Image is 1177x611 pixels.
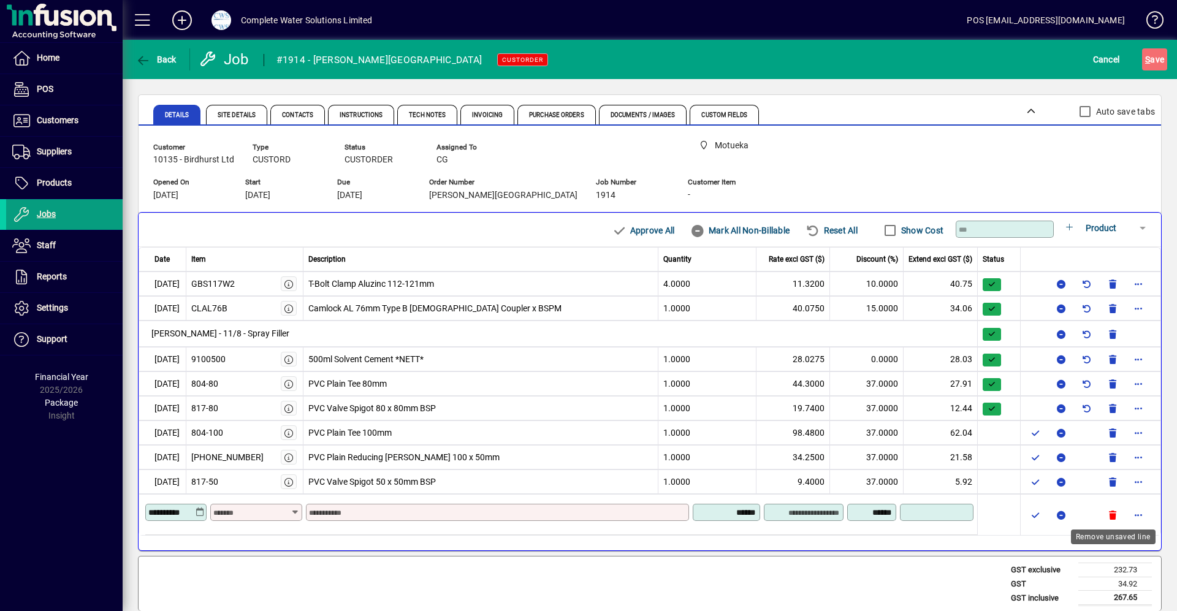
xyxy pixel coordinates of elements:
[685,219,794,241] button: Mark All Non-Billable
[1078,591,1152,605] td: 267.65
[6,293,123,324] a: Settings
[340,112,383,118] span: Instructions
[1129,298,1148,318] button: More options
[6,230,123,261] a: Staff
[856,254,898,265] span: Discount (%)
[658,271,756,296] td: 4.0000
[472,112,503,118] span: Invoicing
[1005,577,1078,591] td: GST
[596,178,669,186] span: Job Number
[830,371,904,396] td: 37.0000
[756,396,830,420] td: 19.7400
[1142,48,1167,70] button: Save
[1129,447,1148,467] button: More options
[303,296,659,321] td: Camlock AL 76mm Type B [DEMOGRAPHIC_DATA] Coupler x BSPM
[596,191,615,200] span: 1914
[429,191,577,200] span: [PERSON_NAME][GEOGRAPHIC_DATA]
[904,469,978,494] td: 5.92
[830,347,904,371] td: 0.0000
[756,271,830,296] td: 11.3200
[191,254,206,265] span: Item
[658,347,756,371] td: 1.0000
[145,321,977,346] div: [PERSON_NAME] - 11/8 - Spray Filler
[241,10,373,30] div: Complete Water Solutions Limited
[139,371,186,396] td: [DATE]
[904,271,978,296] td: 40.75
[769,254,825,265] span: Rate excl GST ($)
[191,451,264,464] div: [PHONE_NUMBER]
[1137,2,1162,42] a: Knowledge Base
[45,398,78,408] span: Package
[1078,577,1152,591] td: 34.92
[303,396,659,420] td: PVC Valve Spigot 80 x 80mm BSP
[282,112,313,118] span: Contacts
[245,178,319,186] span: Start
[1145,55,1150,64] span: S
[37,303,68,313] span: Settings
[135,55,177,64] span: Back
[904,296,978,321] td: 34.06
[694,138,774,153] span: Motueka
[701,112,747,118] span: Custom Fields
[612,221,674,240] span: Approve All
[253,155,291,165] span: CUSTORD
[756,371,830,396] td: 44.3000
[1094,105,1156,118] label: Auto save tabs
[303,271,659,296] td: T-Bolt Clamp Aluzinc 112-121mm
[191,427,223,439] div: 804-100
[6,262,123,292] a: Reports
[1090,48,1123,70] button: Cancel
[303,420,659,445] td: PVC Plain Tee 100mm
[529,112,584,118] span: Purchase Orders
[37,334,67,344] span: Support
[830,420,904,445] td: 37.0000
[139,469,186,494] td: [DATE]
[253,143,326,151] span: Type
[6,137,123,167] a: Suppliers
[123,48,190,70] app-page-header-button: Back
[904,371,978,396] td: 27.91
[153,143,234,151] span: Customer
[899,224,943,237] label: Show Cost
[658,296,756,321] td: 1.0000
[37,271,67,281] span: Reports
[37,53,59,63] span: Home
[658,420,756,445] td: 1.0000
[1005,591,1078,605] td: GST inclusive
[1129,398,1148,418] button: More options
[153,178,227,186] span: Opened On
[199,50,251,69] div: Job
[191,402,218,415] div: 817-80
[191,278,235,290] div: GBS117W2
[303,445,659,469] td: PVC Plain Reducing [PERSON_NAME] 100 x 50mm
[756,445,830,469] td: 34.2500
[688,178,761,186] span: Customer Item
[337,191,362,200] span: [DATE]
[191,302,227,315] div: CLAL76B
[429,178,577,186] span: Order Number
[658,469,756,494] td: 1.0000
[1093,50,1120,69] span: Cancel
[756,296,830,321] td: 40.0750
[337,178,411,186] span: Due
[1129,349,1148,369] button: More options
[409,112,446,118] span: Tech Notes
[191,353,226,366] div: 9100500
[191,476,218,488] div: 817-50
[37,115,78,125] span: Customers
[1071,529,1156,544] div: Remove unsaved line
[345,143,418,151] span: Status
[1129,505,1148,525] button: More options
[436,143,510,151] span: Assigned To
[904,420,978,445] td: 62.04
[658,396,756,420] td: 1.0000
[830,469,904,494] td: 37.0000
[904,396,978,420] td: 12.44
[967,10,1125,30] div: POS [EMAIL_ADDRESS][DOMAIN_NAME]
[303,371,659,396] td: PVC Plain Tee 80mm
[658,445,756,469] td: 1.0000
[904,445,978,469] td: 21.58
[153,155,234,165] span: 10135 - Birdhurst Ltd
[1129,274,1148,294] button: More options
[1005,563,1078,577] td: GST exclusive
